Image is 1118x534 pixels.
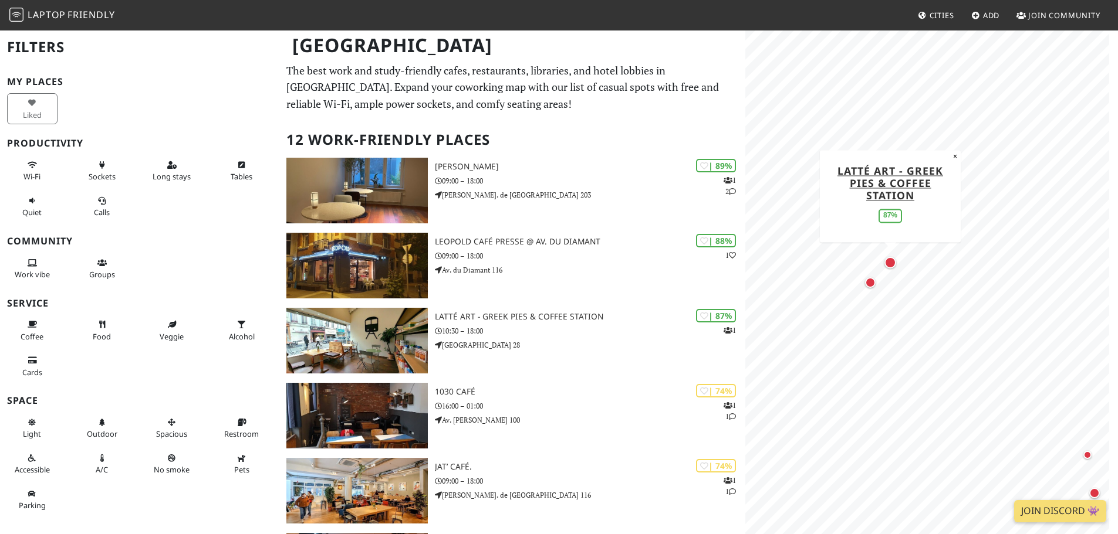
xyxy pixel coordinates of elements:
[7,351,58,382] button: Cards
[67,8,114,21] span: Friendly
[724,175,736,197] p: 1 2
[217,413,267,444] button: Restroom
[21,331,43,342] span: Coffee
[224,428,259,439] span: Restroom
[279,458,745,523] a: JAT’ Café. | 74% 11 JAT’ Café. 09:00 – 18:00 [PERSON_NAME]. de [GEOGRAPHIC_DATA] 116
[9,8,23,22] img: LaptopFriendly
[7,29,272,65] h2: Filters
[7,413,58,444] button: Light
[1012,5,1105,26] a: Join Community
[435,414,745,426] p: Av. [PERSON_NAME] 100
[94,207,110,217] span: Video/audio calls
[22,367,42,377] span: Credit cards
[967,5,1005,26] a: Add
[435,339,745,351] p: [GEOGRAPHIC_DATA] 28
[154,464,190,475] span: Smoke free
[882,254,899,271] div: Map marker
[217,315,267,346] button: Alcohol
[279,383,745,448] a: 1030 Café | 74% 11 1030 Café 16:00 – 01:00 Av. [PERSON_NAME] 100
[724,400,736,422] p: 1 1
[724,475,736,497] p: 1 1
[7,484,58,515] button: Parking
[22,207,42,217] span: Quiet
[279,158,745,223] a: Jackie | 89% 12 [PERSON_NAME] 09:00 – 18:00 [PERSON_NAME]. de [GEOGRAPHIC_DATA] 203
[435,250,745,261] p: 09:00 – 18:00
[435,475,745,487] p: 09:00 – 18:00
[147,155,197,186] button: Long stays
[279,308,745,373] a: Latté Art - Greek Pies & Coffee Station | 87% 1 Latté Art - Greek Pies & Coffee Station 10:30 – 1...
[160,331,184,342] span: Veggie
[19,500,46,511] span: Parking
[217,448,267,479] button: Pets
[77,448,127,479] button: A/C
[147,413,197,444] button: Spacious
[435,489,745,501] p: [PERSON_NAME]. de [GEOGRAPHIC_DATA] 116
[435,162,745,172] h3: [PERSON_NAME]
[217,155,267,186] button: Tables
[435,462,745,472] h3: JAT’ Café.
[7,138,272,149] h3: Productivity
[724,325,736,336] p: 1
[7,191,58,222] button: Quiet
[229,331,255,342] span: Alcohol
[696,159,736,172] div: | 89%
[913,5,959,26] a: Cities
[435,312,745,322] h3: Latté Art - Greek Pies & Coffee Station
[77,155,127,186] button: Sockets
[231,171,252,182] span: Work-friendly tables
[7,395,272,406] h3: Space
[863,275,878,290] div: Map marker
[7,155,58,186] button: Wi-Fi
[7,298,272,309] h3: Service
[7,76,272,87] h3: My Places
[435,325,745,336] p: 10:30 – 18:00
[286,308,428,373] img: Latté Art - Greek Pies & Coffee Station
[89,269,115,280] span: Group tables
[435,387,745,397] h3: 1030 Café
[15,464,50,475] span: Accessible
[77,253,127,284] button: Groups
[696,384,736,397] div: | 74%
[93,331,111,342] span: Food
[153,171,191,182] span: Long stays
[950,150,961,163] button: Close popup
[435,400,745,411] p: 16:00 – 01:00
[286,62,738,113] p: The best work and study-friendly cafes, restaurants, libraries, and hotel lobbies in [GEOGRAPHIC_...
[837,164,943,202] a: Latté Art - Greek Pies & Coffee Station
[7,253,58,284] button: Work vibe
[7,448,58,479] button: Accessible
[15,269,50,280] span: People working
[435,237,745,247] h3: Leopold Café Presse @ Av. du Diamant
[435,189,745,200] p: [PERSON_NAME]. de [GEOGRAPHIC_DATA] 203
[77,315,127,346] button: Food
[696,309,736,322] div: | 87%
[1028,10,1100,21] span: Join Community
[283,29,743,62] h1: [GEOGRAPHIC_DATA]
[983,10,1000,21] span: Add
[23,428,41,439] span: Natural light
[286,233,428,298] img: Leopold Café Presse @ Av. du Diamant
[696,459,736,472] div: | 74%
[147,448,197,479] button: No smoke
[7,236,272,247] h3: Community
[77,191,127,222] button: Calls
[725,250,736,261] p: 1
[879,209,902,222] div: 87%
[286,122,738,158] h2: 12 Work-Friendly Places
[87,428,117,439] span: Outdoor area
[286,458,428,523] img: JAT’ Café.
[23,171,40,182] span: Stable Wi-Fi
[279,233,745,298] a: Leopold Café Presse @ Av. du Diamant | 88% 1 Leopold Café Presse @ Av. du Diamant 09:00 – 18:00 A...
[147,315,197,346] button: Veggie
[77,413,127,444] button: Outdoor
[435,175,745,186] p: 09:00 – 18:00
[234,464,249,475] span: Pet friendly
[7,315,58,346] button: Coffee
[286,383,428,448] img: 1030 Café
[696,234,736,247] div: | 88%
[89,171,116,182] span: Power sockets
[28,8,66,21] span: Laptop
[9,5,115,26] a: LaptopFriendly LaptopFriendly
[96,464,108,475] span: Air conditioned
[286,158,428,223] img: Jackie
